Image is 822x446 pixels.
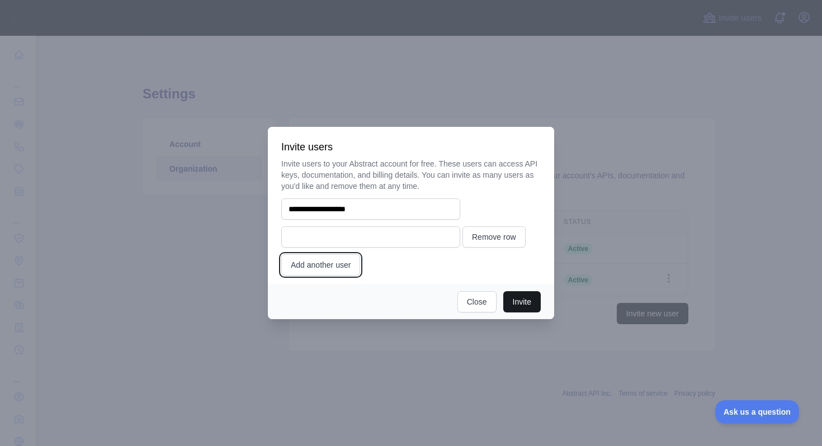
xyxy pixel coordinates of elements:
[281,158,541,192] p: Invite users to your Abstract account for free. These users can access API keys, documentation, a...
[457,291,497,312] button: Close
[503,291,541,312] button: Invite
[715,400,800,424] iframe: Toggle Customer Support
[281,254,360,276] button: Add another user
[281,140,541,154] h3: Invite users
[462,226,526,248] button: Remove row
